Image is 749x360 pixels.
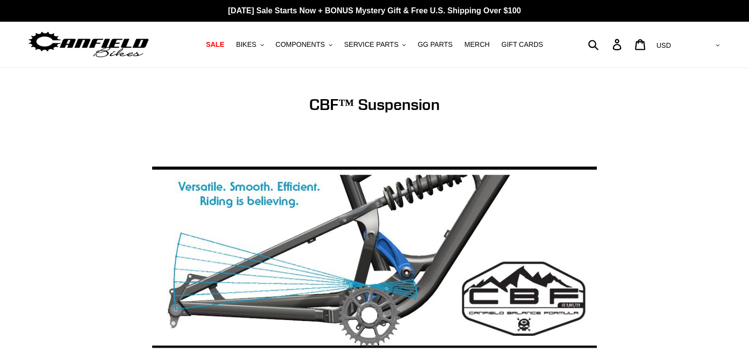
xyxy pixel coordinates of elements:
[231,38,268,51] button: BIKES
[206,40,224,49] span: SALE
[418,40,453,49] span: GG PARTS
[496,38,548,51] a: GIFT CARDS
[339,38,411,51] button: SERVICE PARTS
[501,40,543,49] span: GIFT CARDS
[271,38,337,51] button: COMPONENTS
[27,29,150,60] img: Canfield Bikes
[276,40,325,49] span: COMPONENTS
[459,38,494,51] a: MERCH
[152,95,597,114] h1: CBF™ Suspension
[464,40,489,49] span: MERCH
[593,34,619,55] input: Search
[201,38,229,51] a: SALE
[344,40,398,49] span: SERVICE PARTS
[413,38,457,51] a: GG PARTS
[236,40,256,49] span: BIKES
